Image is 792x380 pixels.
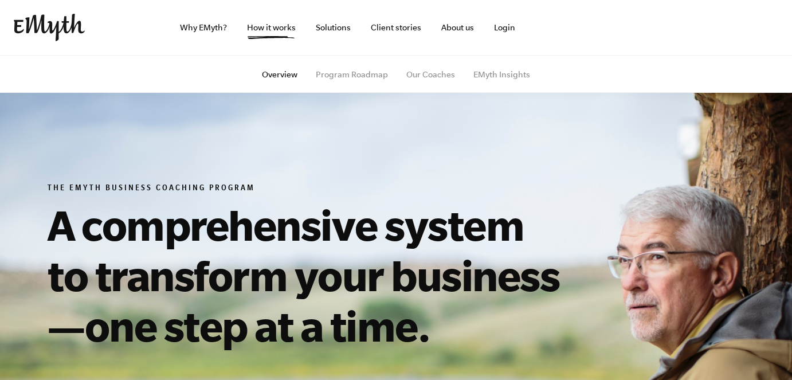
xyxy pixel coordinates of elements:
h1: A comprehensive system to transform your business—one step at a time. [48,199,570,351]
a: EMyth Insights [473,70,530,79]
a: Program Roadmap [316,70,388,79]
iframe: Chat Widget [735,325,792,380]
h6: The EMyth Business Coaching Program [48,183,570,195]
a: Overview [262,70,297,79]
iframe: Embedded CTA [658,15,778,40]
img: EMyth [14,14,85,41]
a: Our Coaches [406,70,455,79]
iframe: Embedded CTA [532,10,652,46]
